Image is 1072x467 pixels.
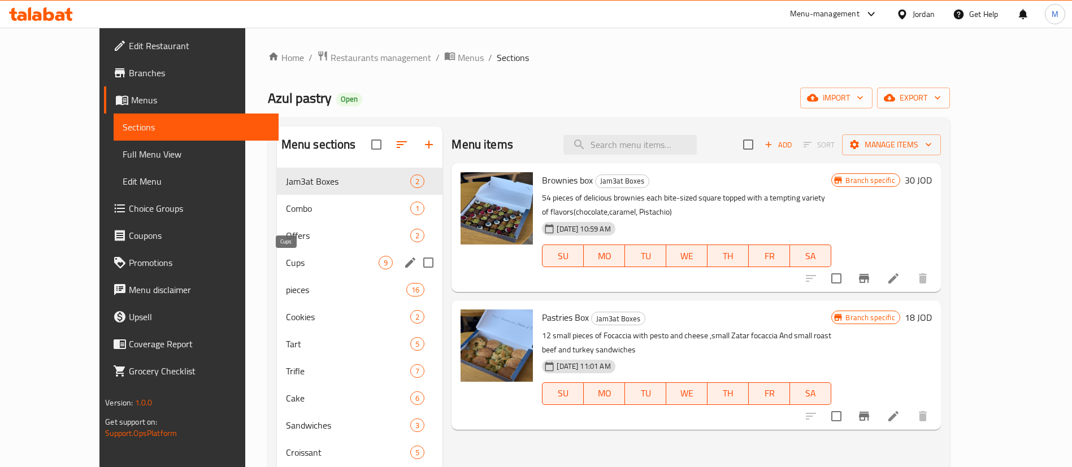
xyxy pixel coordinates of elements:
[268,50,950,65] nav: breadcrumb
[584,382,625,405] button: MO
[105,414,157,429] span: Get support on:
[129,337,270,351] span: Coverage Report
[410,310,424,324] div: items
[542,245,584,267] button: SU
[129,39,270,53] span: Edit Restaurant
[336,94,362,104] span: Open
[104,357,279,385] a: Grocery Checklist
[712,248,744,264] span: TH
[277,412,443,439] div: Sandwiches3
[886,91,941,105] span: export
[105,426,177,440] a: Support.OpsPlatform
[277,303,443,330] div: Cookies2
[753,385,785,401] span: FR
[411,203,424,214] span: 1
[129,364,270,378] span: Grocery Checklist
[104,195,279,222] a: Choice Groups
[841,312,899,323] span: Branch specific
[309,51,313,64] li: /
[411,366,424,377] span: 7
[286,229,411,242] div: Offers
[712,385,744,401] span: TH
[909,403,936,430] button: delete
[410,364,424,378] div: items
[595,174,649,188] div: Jam3at Boxes
[277,222,443,249] div: Offers2
[824,267,848,290] span: Select to update
[402,254,419,271] button: edit
[277,249,443,276] div: Cups9edit
[410,391,424,405] div: items
[410,202,424,215] div: items
[286,364,411,378] div: Trifle
[887,409,900,423] a: Edit menu item
[671,248,703,264] span: WE
[104,222,279,249] a: Coupons
[277,357,443,385] div: Trifle7
[277,276,443,303] div: pieces16
[630,248,662,264] span: TU
[410,174,424,188] div: items
[461,309,533,382] img: Pastries Box
[547,248,579,264] span: SU
[809,91,863,105] span: import
[497,51,529,64] span: Sections
[666,245,708,267] button: WE
[277,385,443,412] div: Cake6
[749,382,790,405] button: FR
[753,248,785,264] span: FR
[410,418,424,432] div: items
[671,385,703,401] span: WE
[379,256,393,269] div: items
[887,272,900,285] a: Edit menu item
[104,59,279,86] a: Branches
[411,339,424,350] span: 5
[588,385,620,401] span: MO
[123,120,270,134] span: Sections
[411,176,424,187] span: 2
[286,310,411,324] span: Cookies
[749,245,790,267] button: FR
[286,391,411,405] span: Cake
[1052,8,1058,20] span: M
[790,245,831,267] button: SA
[905,172,932,188] h6: 30 JOD
[542,191,831,219] p: 54 pieces of delicious brownies each bite-sized square topped with a tempting variety of flavors(...
[800,88,873,108] button: import
[913,8,935,20] div: Jordan
[268,85,332,111] span: Azul pastry
[411,393,424,404] span: 6
[736,133,760,156] span: Select section
[406,283,424,296] div: items
[630,385,662,401] span: TU
[104,32,279,59] a: Edit Restaurant
[411,447,424,458] span: 5
[841,175,899,186] span: Branch specific
[286,256,379,269] span: Cups
[563,135,697,155] input: search
[281,136,356,153] h2: Menu sections
[592,312,645,325] span: Jam3at Boxes
[542,309,589,326] span: Pastries Box
[877,88,950,108] button: export
[286,283,406,296] span: pieces
[105,395,133,410] span: Version:
[552,361,615,372] span: [DATE] 11:01 AM
[286,337,411,351] div: Tart
[129,256,270,269] span: Promotions
[286,174,411,188] span: Jam3at Boxes
[596,174,649,187] span: Jam3at Boxes
[114,141,279,168] a: Full Menu View
[114,114,279,141] a: Sections
[277,330,443,357] div: Tart5
[277,168,443,195] div: Jam3at Boxes2
[123,174,270,188] span: Edit Menu
[407,285,424,295] span: 16
[850,403,878,430] button: Branch-specific-item
[129,229,270,242] span: Coupons
[286,418,411,432] span: Sandwiches
[488,51,492,64] li: /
